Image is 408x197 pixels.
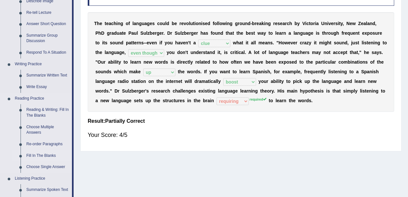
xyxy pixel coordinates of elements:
[285,21,287,26] b: r
[126,40,129,45] b: p
[331,31,334,36] b: u
[118,21,120,26] b: n
[293,40,296,45] b: e
[137,31,138,36] b: l
[214,21,217,26] b: o
[258,31,261,36] b: w
[333,21,335,26] b: r
[255,40,256,45] b: l
[251,31,253,36] b: s
[23,18,72,30] a: Answer Short Question
[105,40,107,45] b: s
[343,31,345,36] b: r
[256,21,259,26] b: e
[339,21,341,26] b: t
[269,31,270,36] b: t
[139,21,142,26] b: g
[167,31,170,36] b: D
[196,31,198,36] b: r
[262,40,265,45] b: e
[122,31,123,36] b: t
[255,21,256,26] b: r
[129,40,131,45] b: a
[147,31,150,36] b: z
[193,21,195,26] b: t
[335,21,338,26] b: s
[288,40,291,45] b: e
[259,21,262,26] b: a
[279,31,281,36] b: a
[328,21,331,26] b: v
[246,31,249,36] b: b
[238,31,241,36] b: h
[350,21,352,26] b: e
[121,40,124,45] b: d
[185,40,188,45] b: n
[212,31,215,36] b: o
[297,21,300,26] b: y
[23,161,72,173] a: Choose Single Answer
[334,40,336,45] b: s
[288,31,291,36] b: a
[295,21,297,26] b: b
[23,30,72,47] a: Summarize Group Discussion
[267,40,270,45] b: n
[164,31,165,36] b: .
[230,31,233,36] b: a
[152,21,155,26] b: s
[187,31,189,36] b: e
[178,31,181,36] b: u
[300,40,302,45] b: c
[367,21,370,26] b: a
[251,21,252,26] b: -
[149,40,152,45] b: v
[333,31,336,36] b: g
[367,31,370,36] b: p
[120,31,122,36] b: a
[23,150,72,162] a: Fill In The Blanks
[239,21,242,26] b: o
[150,31,153,36] b: b
[166,21,169,26] b: d
[310,21,313,26] b: o
[203,31,206,36] b: a
[253,31,255,36] b: t
[152,31,155,36] b: e
[287,21,289,26] b: c
[246,40,247,45] b: i
[189,31,191,36] b: r
[268,21,271,26] b: g
[350,31,353,36] b: u
[361,21,363,26] b: e
[131,31,134,36] b: a
[126,21,129,26] b: o
[162,31,164,36] b: r
[319,40,323,45] b: m
[181,21,184,26] b: e
[297,31,300,36] b: n
[276,40,279,45] b: "
[336,31,339,36] b: h
[341,31,343,36] b: f
[324,31,326,36] b: h
[23,81,72,93] a: Write Essay
[157,21,160,26] b: c
[118,40,121,45] b: n
[227,31,230,36] b: h
[248,21,251,26] b: d
[218,21,219,26] b: l
[252,21,255,26] b: b
[353,31,355,36] b: e
[133,40,134,45] b: t
[314,40,315,45] b: i
[106,21,109,26] b: e
[23,47,72,58] a: Respond To A Situation
[136,21,139,26] b: n
[362,31,365,36] b: e
[321,21,324,26] b: U
[174,21,177,26] b: e
[23,121,72,139] a: Choose Multiple Answers
[189,40,191,45] b: t
[217,21,218,26] b: l
[199,21,201,26] b: n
